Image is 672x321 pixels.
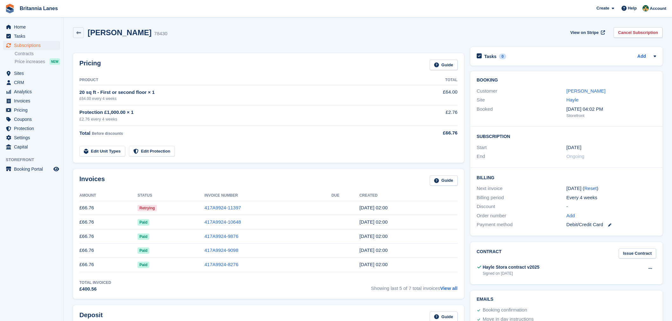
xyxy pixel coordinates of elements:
td: £2.76 [407,105,458,126]
a: 417A9924-9098 [205,247,239,253]
a: Edit Unit Types [79,146,125,156]
span: Invoices [14,96,52,105]
a: menu [3,133,60,142]
div: Booking confirmation [483,306,527,314]
a: menu [3,78,60,87]
span: CRM [14,78,52,87]
a: Preview store [52,165,60,173]
span: Showing last 5 of 7 total invoices [371,280,457,293]
h2: Pricing [79,60,101,70]
div: Billing period [477,194,567,201]
a: Add [566,212,575,219]
span: Retrying [138,205,157,211]
a: Cancel Subscription [614,27,662,38]
th: Status [138,191,205,201]
span: Home [14,23,52,31]
span: Settings [14,133,52,142]
a: 417A9924-10648 [205,219,241,225]
h2: Tasks [484,54,497,59]
span: Storefront [6,157,63,163]
th: Created [360,191,458,201]
span: Protection [14,124,52,133]
span: Capital [14,142,52,151]
a: menu [3,32,60,41]
th: Due [332,191,360,201]
span: Help [628,5,637,11]
td: £66.76 [79,215,138,229]
div: [DATE] 04:02 PM [566,106,656,113]
span: Tasks [14,32,52,41]
div: Hayle Stora contract v2025 [483,264,540,271]
div: £2.76 every 4 weeks [79,116,407,122]
div: Booked [477,106,567,119]
a: 417A9924-11397 [205,205,241,210]
img: Nathan Kellow [642,5,649,11]
span: Price increases [15,59,45,65]
div: Payment method [477,221,567,228]
span: Paid [138,247,149,254]
div: NEW [50,58,60,65]
img: stora-icon-8386f47178a22dfd0bd8f6a31ec36ba5ce8667c1dd55bd0f319d3a0aa187defe.svg [5,4,15,13]
a: menu [3,87,60,96]
span: Total [79,130,91,136]
div: End [477,153,567,160]
th: Amount [79,191,138,201]
div: Debit/Credit Card [566,221,656,228]
td: £66.76 [79,201,138,215]
div: Order number [477,212,567,219]
div: £400.56 [79,285,111,293]
div: £66.76 [407,129,458,137]
td: £66.76 [79,229,138,244]
time: 2025-09-07 01:00:21 UTC [360,205,388,210]
div: Site [477,96,567,104]
a: Contracts [15,51,60,57]
time: 2025-08-10 01:00:22 UTC [360,219,388,225]
a: menu [3,23,60,31]
time: 2025-06-15 01:00:33 UTC [360,247,388,253]
time: 2025-03-23 01:00:00 UTC [566,144,581,151]
div: Discount [477,203,567,210]
div: Storefront [566,113,656,119]
time: 2025-07-13 01:00:39 UTC [360,233,388,239]
div: 20 sq ft - First or second floor × 1 [79,89,407,96]
h2: Billing [477,174,656,180]
a: [PERSON_NAME] [566,88,605,94]
span: Sites [14,69,52,78]
a: Guide [430,175,458,186]
a: menu [3,41,60,50]
a: Add [637,53,646,60]
span: Paid [138,233,149,240]
h2: Booking [477,78,656,83]
td: £66.76 [79,243,138,258]
h2: Subscription [477,133,656,139]
a: Price increases NEW [15,58,60,65]
div: [DATE] ( ) [566,185,656,192]
td: £66.76 [79,258,138,272]
a: menu [3,165,60,174]
div: Total Invoiced [79,280,111,285]
div: Protection £1,000.00 × 1 [79,109,407,116]
div: Start [477,144,567,151]
div: Customer [477,88,567,95]
span: Paid [138,262,149,268]
span: Subscriptions [14,41,52,50]
span: Coupons [14,115,52,124]
div: 0 [499,54,506,59]
a: Issue Contract [619,248,656,259]
a: View on Stripe [568,27,606,38]
a: Britannia Lanes [17,3,60,14]
div: Next invoice [477,185,567,192]
a: menu [3,115,60,124]
th: Invoice Number [205,191,332,201]
a: menu [3,96,60,105]
a: 417A9924-9876 [205,233,239,239]
a: menu [3,124,60,133]
span: Booking Portal [14,165,52,174]
th: Product [79,75,407,85]
a: menu [3,142,60,151]
span: Create [596,5,609,11]
span: Analytics [14,87,52,96]
div: Signed on [DATE] [483,271,540,276]
h2: Emails [477,297,656,302]
span: Account [650,5,666,12]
